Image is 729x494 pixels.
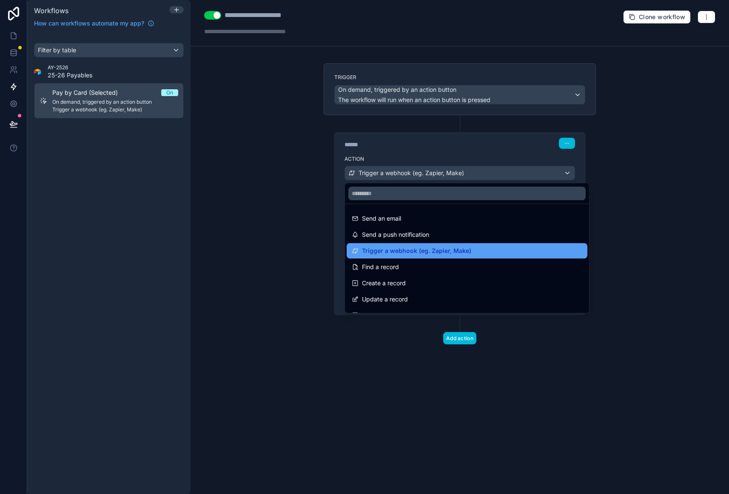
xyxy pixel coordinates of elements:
[362,310,405,321] span: Delete a record
[362,278,406,288] span: Create a record
[362,213,401,224] span: Send an email
[362,262,399,272] span: Find a record
[362,294,408,304] span: Update a record
[362,230,429,240] span: Send a push notification
[362,246,471,256] span: Trigger a webhook (eg. Zapier, Make)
